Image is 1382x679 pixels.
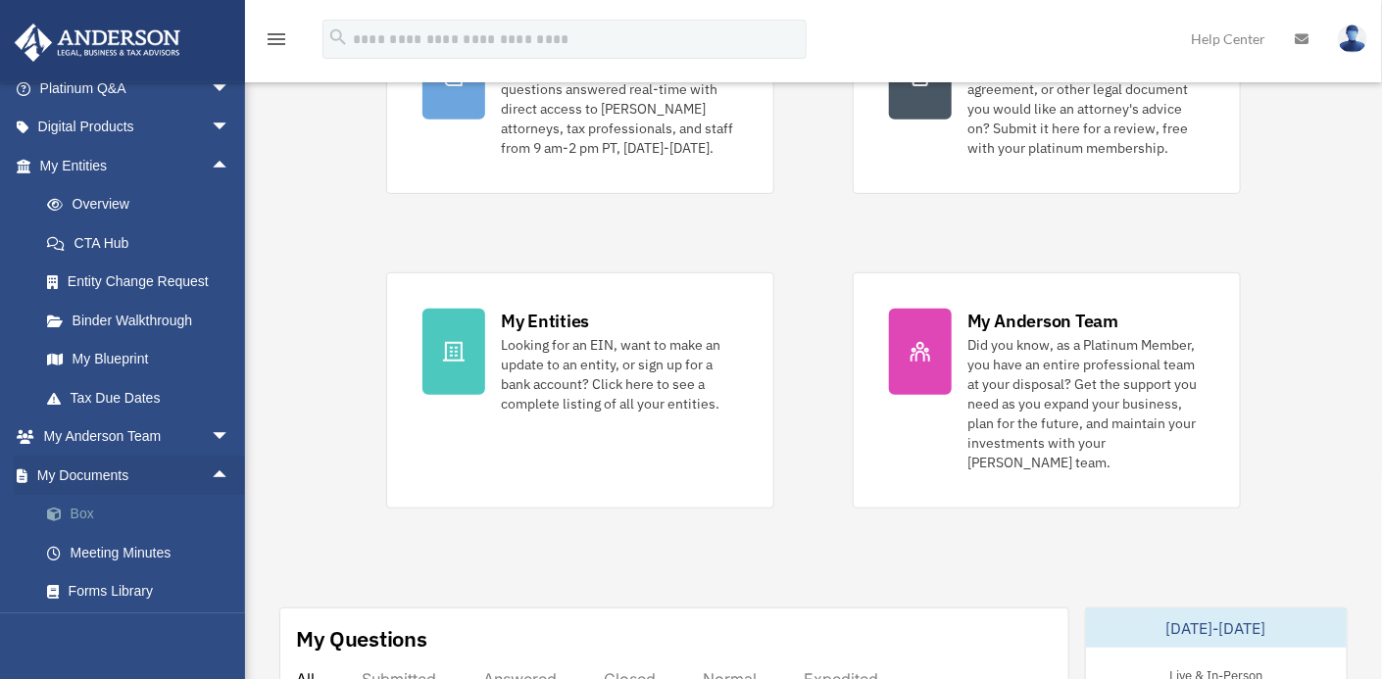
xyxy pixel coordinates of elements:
div: [DATE]-[DATE] [1086,608,1348,648]
img: User Pic [1338,24,1367,53]
a: Entity Change Request [27,263,260,302]
a: Digital Productsarrow_drop_down [14,108,260,147]
div: Did you know, as a Platinum Member, you have an entire professional team at your disposal? Get th... [967,335,1205,472]
div: My Entities [501,309,589,333]
a: My Anderson Teamarrow_drop_down [14,417,260,457]
div: Looking for an EIN, want to make an update to an entity, or sign up for a bank account? Click her... [501,335,738,413]
a: Meeting Minutes [27,533,260,572]
a: My Documentsarrow_drop_up [14,456,260,495]
a: Notarize [27,610,260,650]
span: arrow_drop_up [211,146,250,186]
span: arrow_drop_down [211,108,250,148]
a: Box [27,495,260,534]
img: Anderson Advisors Platinum Portal [9,24,186,62]
div: Do you have a contract, rental agreement, or other legal document you would like an attorney's ad... [967,60,1205,158]
a: menu [265,34,288,51]
a: Platinum Q&Aarrow_drop_down [14,69,260,108]
i: menu [265,27,288,51]
span: arrow_drop_down [211,69,250,109]
a: CTA Hub [27,223,260,263]
a: My Entities Looking for an EIN, want to make an update to an entity, or sign up for a bank accoun... [386,272,774,509]
a: Forms Library [27,572,260,611]
a: My Anderson Team Did you know, as a Platinum Member, you have an entire professional team at your... [853,272,1241,509]
div: Further your learning and get your questions answered real-time with direct access to [PERSON_NAM... [501,60,738,158]
a: My Blueprint [27,340,260,379]
span: arrow_drop_up [211,456,250,496]
a: Binder Walkthrough [27,301,260,340]
div: My Anderson Team [967,309,1118,333]
div: My Questions [296,624,427,654]
span: arrow_drop_down [211,417,250,458]
a: My Entitiesarrow_drop_up [14,146,260,185]
a: Tax Due Dates [27,378,260,417]
a: Overview [27,185,260,224]
i: search [327,26,349,48]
